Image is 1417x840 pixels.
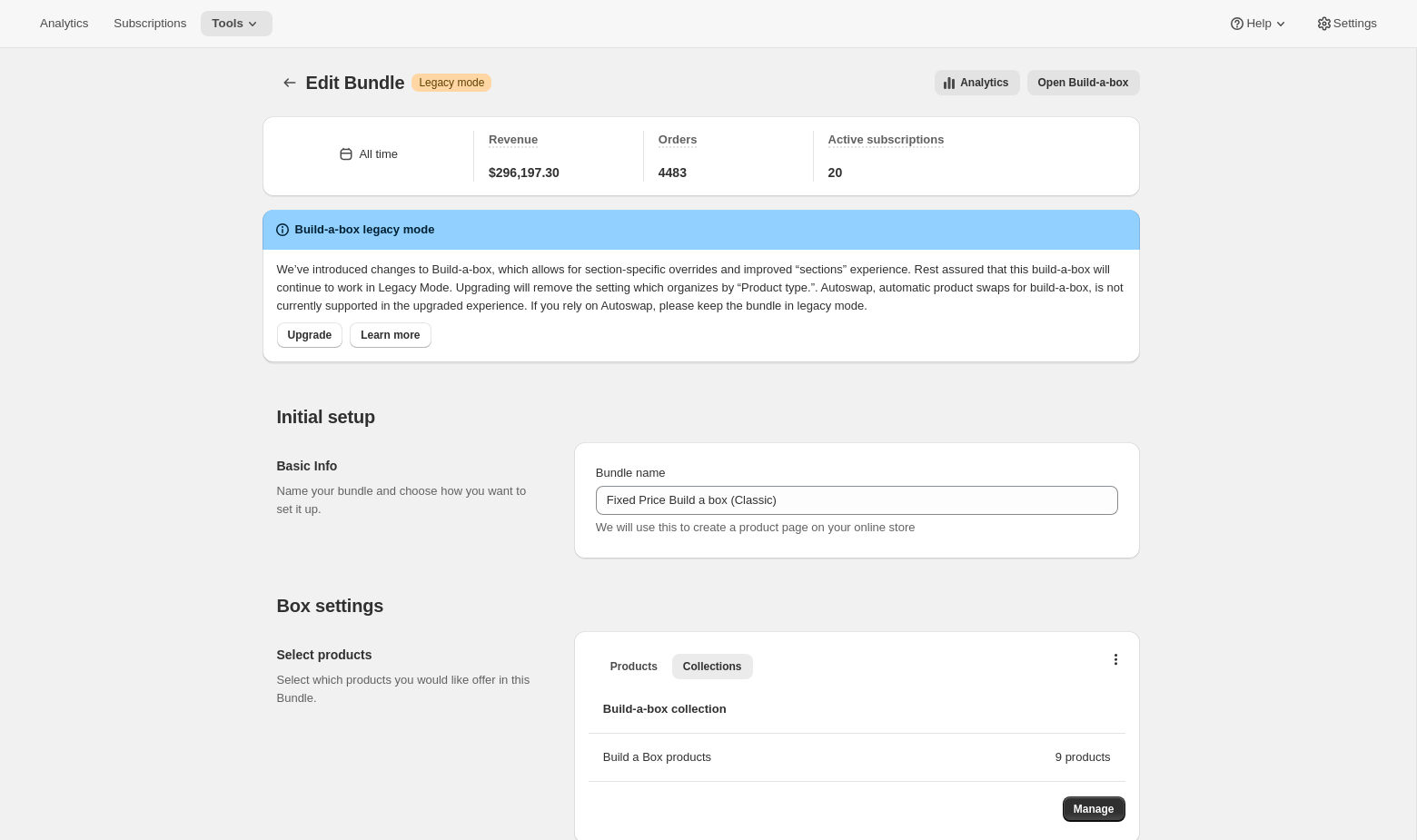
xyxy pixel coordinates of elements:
button: Learn more [350,322,431,348]
p: Select which products you would like offer in this Bundle. [277,671,545,707]
div: 9 products [1055,748,1111,766]
button: Settings [1304,11,1388,36]
p: Name your bundle and choose how you want to set it up. [277,482,545,519]
span: $296,197.30 [489,163,560,182]
h2: Box settings [277,595,1140,617]
span: Learn more [361,328,420,342]
span: Orders [659,133,698,146]
span: We will use this to create a product page on your online store [596,520,916,534]
span: Help [1246,16,1271,31]
div: Build a Box products [603,748,1055,766]
span: Active subscriptions [828,133,945,146]
span: Manage [1074,802,1115,816]
span: Settings [1333,16,1377,31]
span: 4483 [659,163,687,182]
button: Tools [201,11,272,36]
button: Bundles [277,70,302,95]
h2: Build-a-box legacy mode [295,221,435,239]
span: Collections [683,659,742,674]
span: Open Build-a-box [1038,75,1129,90]
span: Upgrade [288,328,332,342]
span: Tools [212,16,243,31]
button: Analytics [29,11,99,36]
span: We’ve introduced changes to Build-a-box, which allows for section-specific overrides and improved... [277,262,1124,312]
span: Build-a-box collection [603,700,727,718]
span: Analytics [40,16,88,31]
button: Upgrade [277,322,343,348]
button: View links to open the build-a-box on the online store [1027,70,1140,95]
span: Edit Bundle [306,73,405,93]
div: All time [359,145,398,163]
button: View all analytics related to this specific bundles, within certain timeframes [935,70,1019,95]
h2: Initial setup [277,406,1140,428]
span: Analytics [960,75,1008,90]
span: Revenue [489,133,538,146]
span: Products [610,659,658,674]
h2: Select products [277,646,545,664]
button: Help [1217,11,1300,36]
span: 20 [828,163,843,182]
input: ie. Smoothie box [596,486,1118,515]
span: Legacy mode [419,75,484,90]
span: Bundle name [596,466,666,479]
h2: Basic Info [277,457,545,475]
button: Subscriptions [103,11,197,36]
span: Subscriptions [114,16,186,31]
button: Manage [1063,796,1125,822]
